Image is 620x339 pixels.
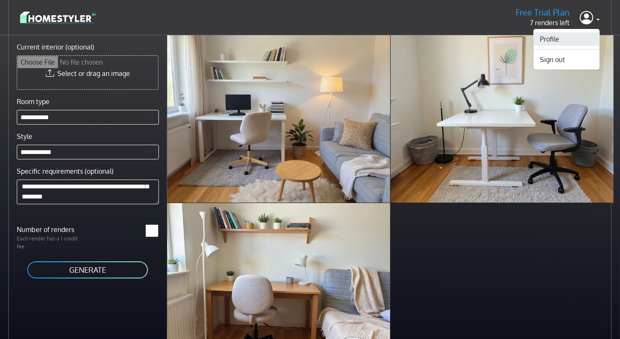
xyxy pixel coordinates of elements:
[12,224,88,235] label: Number of renders
[534,32,600,46] a: Profile
[17,166,114,176] label: Specific requirements (optional)
[516,7,570,18] h5: Free Trial Plan
[17,42,94,52] label: Current interior (optional)
[12,235,88,250] p: Each render has a 1 credit fee
[534,53,600,66] button: Sign out
[20,10,96,25] img: logo-3de290ba35641baa71223ecac5eacb59cb85b4c7fdf211dc9aaecaaee71ea2f8.svg
[516,18,570,28] p: 7 renders left
[26,261,149,279] button: GENERATE
[17,131,32,141] label: Style
[17,96,49,107] label: Room type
